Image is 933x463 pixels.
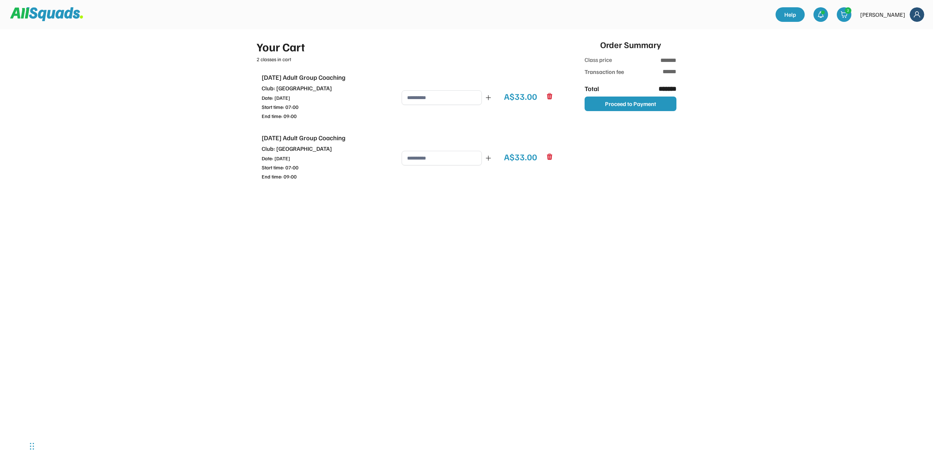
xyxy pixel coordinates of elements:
[845,8,851,13] div: 2
[262,112,389,120] div: End time: 09:00
[10,7,83,21] img: Squad%20Logo.svg
[262,144,389,153] div: Club: [GEOGRAPHIC_DATA]
[585,84,625,94] div: Total
[257,55,558,63] div: 2 classes in cart
[262,84,389,93] div: Club: [GEOGRAPHIC_DATA]
[262,133,389,143] div: [DATE] Adult Group Coaching
[910,7,924,22] img: Frame%2018.svg
[257,38,558,55] div: Your Cart
[262,154,389,162] div: Date: [DATE]
[585,55,625,65] div: Class price
[600,38,661,51] div: Order Summary
[860,10,905,19] div: [PERSON_NAME]
[262,94,389,102] div: Date: [DATE]
[840,11,848,18] img: shopping-cart-01%20%281%29.svg
[504,90,537,103] div: A$33.00
[262,173,389,180] div: End time: 09:00
[262,164,389,171] div: Start time: 07:00
[585,97,676,111] button: Proceed to Payment
[817,11,824,18] img: bell-03%20%281%29.svg
[262,72,389,82] div: [DATE] Adult Group Coaching
[776,7,805,22] a: Help
[504,150,537,163] div: A$33.00
[585,67,625,76] div: Transaction fee
[262,103,389,111] div: Start time: 07:00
